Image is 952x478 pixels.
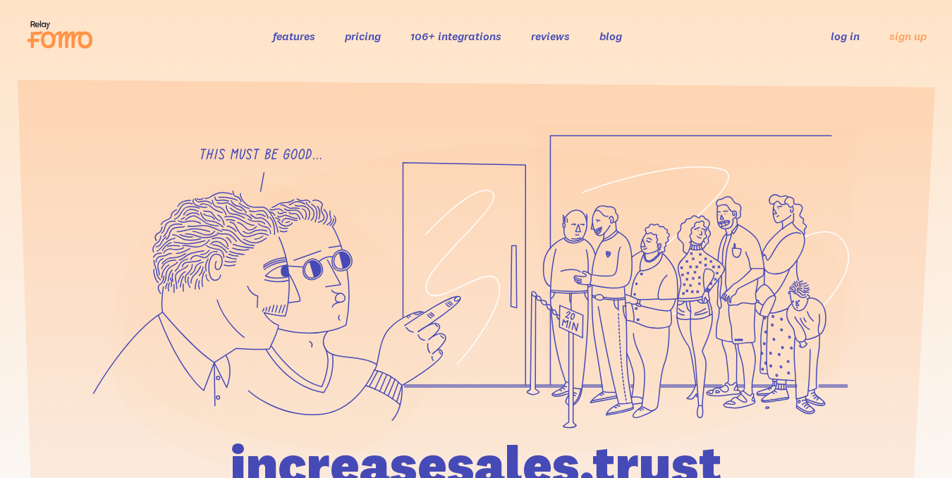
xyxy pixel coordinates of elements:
[345,29,381,43] a: pricing
[831,29,860,43] a: log in
[599,29,622,43] a: blog
[889,29,927,44] a: sign up
[531,29,570,43] a: reviews
[273,29,315,43] a: features
[410,29,501,43] a: 106+ integrations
